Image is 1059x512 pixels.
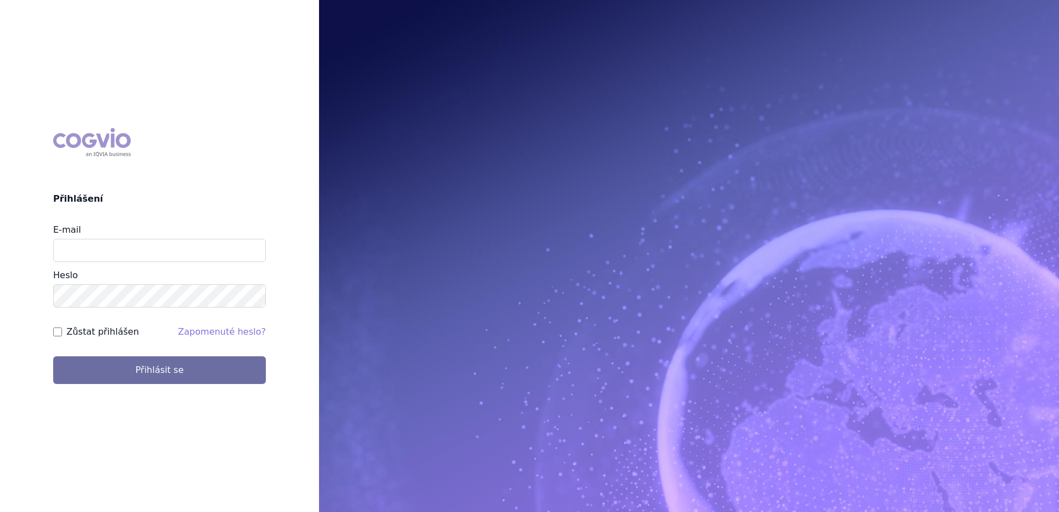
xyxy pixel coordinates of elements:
label: Heslo [53,270,78,280]
label: Zůstat přihlášen [66,325,139,339]
a: Zapomenuté heslo? [178,326,266,337]
div: COGVIO [53,128,131,157]
h2: Přihlášení [53,192,266,206]
label: E-mail [53,224,81,235]
button: Přihlásit se [53,356,266,384]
